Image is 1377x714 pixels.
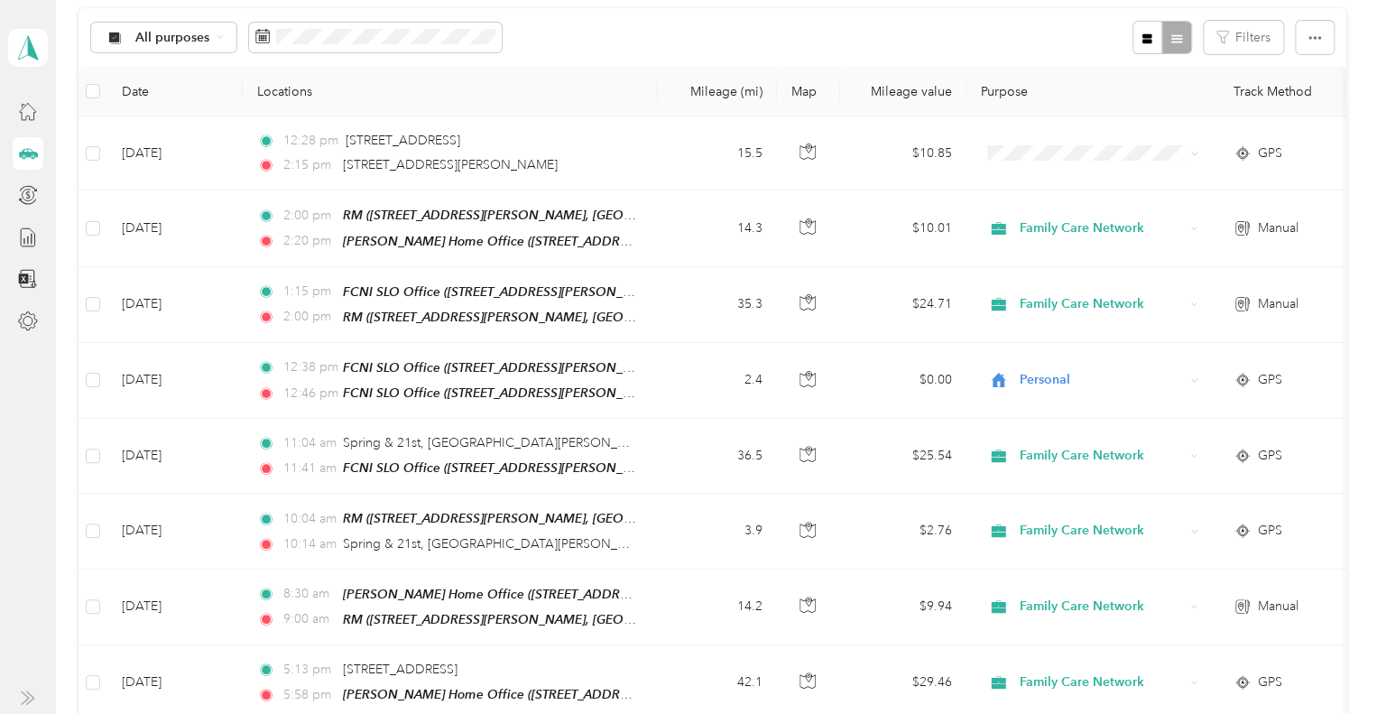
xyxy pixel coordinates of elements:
button: Filters [1204,21,1283,54]
td: $10.85 [840,116,966,190]
td: [DATE] [107,570,243,645]
span: 12:38 pm [283,357,335,377]
span: RM ([STREET_ADDRESS][PERSON_NAME], [GEOGRAPHIC_DATA][PERSON_NAME], [US_STATE]) [343,310,895,325]
span: Manual [1258,294,1298,314]
span: GPS [1258,521,1282,541]
span: GPS [1258,370,1282,390]
span: [PERSON_NAME] Home Office ([STREET_ADDRESS][PERSON_NAME][US_STATE]) [343,687,814,702]
td: [DATE] [107,116,243,190]
span: GPS [1258,144,1282,163]
td: 2.4 [658,343,777,419]
span: RM ([STREET_ADDRESS][PERSON_NAME], [GEOGRAPHIC_DATA][PERSON_NAME], [US_STATE]) [343,612,895,627]
span: [STREET_ADDRESS] [343,662,457,677]
span: All purposes [135,32,210,44]
span: FCNI SLO Office ([STREET_ADDRESS][PERSON_NAME][US_STATE]) [343,360,730,376]
span: 8:30 am [283,584,335,604]
th: Purpose [966,67,1219,116]
span: [PERSON_NAME] Home Office ([STREET_ADDRESS][PERSON_NAME][US_STATE]) [343,234,814,249]
th: Track Method [1219,67,1345,116]
span: 12:46 pm [283,384,335,403]
td: $9.94 [840,570,966,645]
span: [PERSON_NAME] Home Office ([STREET_ADDRESS][PERSON_NAME][US_STATE]) [343,587,814,602]
span: 10:04 am [283,509,335,529]
span: 2:15 pm [283,155,335,175]
span: 11:41 am [283,459,335,478]
th: Locations [243,67,658,116]
td: 15.5 [658,116,777,190]
th: Map [777,67,840,116]
span: RM ([STREET_ADDRESS][PERSON_NAME], [GEOGRAPHIC_DATA][PERSON_NAME], [US_STATE]) [343,208,895,223]
span: 1:15 pm [283,282,335,301]
span: 9:00 am [283,609,335,629]
span: Spring & 21st, [GEOGRAPHIC_DATA][PERSON_NAME], [GEOGRAPHIC_DATA] [343,536,795,552]
span: Family Care Network [1019,218,1184,238]
span: Family Care Network [1019,672,1184,692]
td: $10.01 [840,190,966,266]
span: 2:00 pm [283,206,335,226]
span: 10:14 am [283,534,335,554]
th: Mileage (mi) [658,67,777,116]
td: $2.76 [840,494,966,569]
td: [DATE] [107,190,243,266]
span: Family Care Network [1019,521,1184,541]
span: Family Care Network [1019,597,1184,617]
iframe: Everlance-gr Chat Button Frame [1276,613,1377,714]
span: Family Care Network [1019,446,1184,466]
span: Personal [1019,370,1184,390]
td: 3.9 [658,494,777,569]
td: $0.00 [840,343,966,419]
span: 12:28 pm [283,131,338,151]
span: Manual [1258,597,1298,617]
span: GPS [1258,672,1282,692]
td: 35.3 [658,267,777,343]
span: RM ([STREET_ADDRESS][PERSON_NAME], [GEOGRAPHIC_DATA][PERSON_NAME], [US_STATE]) [343,511,895,526]
span: Manual [1258,218,1298,238]
td: [DATE] [107,419,243,494]
span: [STREET_ADDRESS] [346,133,460,148]
td: $25.54 [840,419,966,494]
span: 5:58 pm [283,685,335,705]
td: [DATE] [107,267,243,343]
span: FCNI SLO Office ([STREET_ADDRESS][PERSON_NAME][US_STATE]) [343,284,730,300]
td: 14.3 [658,190,777,266]
span: Spring & 21st, [GEOGRAPHIC_DATA][PERSON_NAME], [GEOGRAPHIC_DATA] [343,435,795,450]
td: 14.2 [658,570,777,645]
td: [DATE] [107,343,243,419]
span: GPS [1258,446,1282,466]
span: 11:04 am [283,433,335,453]
td: 36.5 [658,419,777,494]
th: Date [107,67,243,116]
span: 2:20 pm [283,231,335,251]
th: Mileage value [840,67,966,116]
span: FCNI SLO Office ([STREET_ADDRESS][PERSON_NAME][US_STATE]) [343,460,730,476]
td: [DATE] [107,494,243,569]
td: $24.71 [840,267,966,343]
span: [STREET_ADDRESS][PERSON_NAME] [343,157,558,172]
span: FCNI SLO Office ([STREET_ADDRESS][PERSON_NAME][US_STATE]) [343,385,730,401]
span: 5:13 pm [283,660,335,680]
span: 2:00 pm [283,307,335,327]
span: Family Care Network [1019,294,1184,314]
